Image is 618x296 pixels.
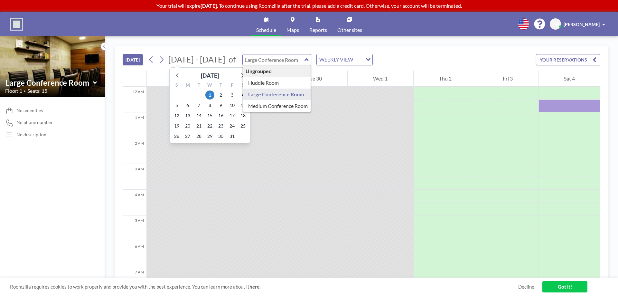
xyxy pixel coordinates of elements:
button: [DATE] [123,54,143,65]
div: 5 AM [123,215,146,241]
button: YOUR RESERVATIONS [536,54,600,65]
div: 6 AM [123,241,146,267]
input: Large Conference Room [243,54,304,65]
div: 3 AM [123,164,146,190]
div: Tue 30 [282,71,347,87]
a: Schedule [251,12,281,36]
span: Reports [309,27,327,33]
div: Ungrouped [243,65,311,77]
span: of [229,54,236,64]
div: 1 AM [123,112,146,138]
input: Large Conference Room [5,78,93,87]
div: Wed 1 [348,71,413,87]
div: 4 AM [123,190,146,215]
a: Other sites [332,12,367,36]
div: No description [16,132,46,138]
img: organization-logo [10,18,23,31]
div: Fri 3 [477,71,538,87]
a: Decline [518,284,534,290]
span: [PERSON_NAME] [564,22,600,27]
div: 7 AM [123,267,146,293]
span: KW [551,21,559,27]
div: 2 AM [123,138,146,164]
div: Huddle Room [243,77,311,89]
a: Maps [281,12,304,36]
span: • [24,89,26,93]
a: Reports [304,12,332,36]
span: No phone number [16,119,53,125]
span: No amenities [16,108,43,113]
span: Roomzilla requires cookies to work properly and provide you with the best experience. You can lea... [10,284,518,290]
span: Maps [286,27,299,33]
div: 12 AM [123,87,146,112]
div: Large Conference Room [243,89,311,100]
div: Sun 28 [147,71,213,87]
span: Other sites [337,27,362,33]
span: WEEKLY VIEW [318,55,354,64]
div: Sat 4 [538,71,600,87]
span: [DATE] - [DATE] [168,54,225,64]
div: Thu 2 [414,71,477,87]
div: Medium Conference Room [243,100,311,112]
span: Seats: 15 [27,88,47,94]
b: [DATE] [201,3,217,9]
a: here. [249,284,260,290]
a: Got it! [542,281,587,292]
span: Schedule [256,27,276,33]
div: Search for option [317,54,372,65]
span: Floor: 1 [5,88,22,94]
input: Search for option [355,55,362,64]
